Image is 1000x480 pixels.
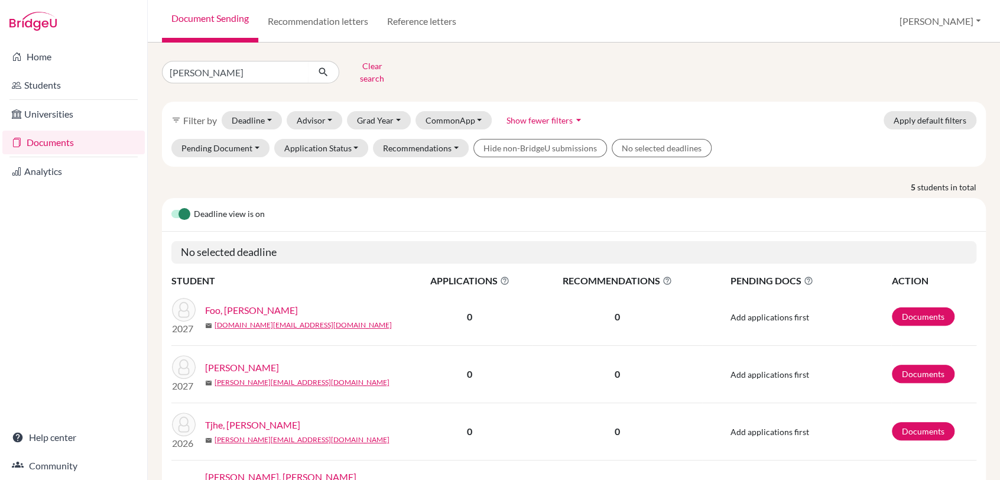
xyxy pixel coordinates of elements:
i: arrow_drop_down [573,114,585,126]
p: 0 [533,310,702,324]
span: Deadline view is on [194,207,265,222]
span: Add applications first [730,369,809,380]
button: Apply default filters [884,111,976,129]
button: Deadline [222,111,282,129]
p: 2026 [172,436,196,450]
img: Tjhe, Nathan Alexandro [172,413,196,436]
input: Find student by name... [162,61,309,83]
button: Pending Document [171,139,270,157]
img: Foo, Zhe Wei Nathaniel [172,298,196,322]
button: [PERSON_NAME] [894,10,986,33]
a: Students [2,73,145,97]
p: 0 [533,424,702,439]
a: [PERSON_NAME][EMAIL_ADDRESS][DOMAIN_NAME] [215,434,389,445]
button: Advisor [287,111,343,129]
button: Grad Year [347,111,411,129]
p: 2027 [172,322,196,336]
button: Show fewer filtersarrow_drop_down [496,111,595,129]
a: Documents [892,365,954,383]
span: mail [205,380,212,387]
a: [DOMAIN_NAME][EMAIL_ADDRESS][DOMAIN_NAME] [215,320,392,330]
b: 0 [467,311,472,322]
b: 0 [467,426,472,437]
button: Hide non-BridgeU submissions [473,139,607,157]
th: ACTION [891,273,976,288]
span: mail [205,322,212,329]
th: STUDENT [171,273,408,288]
a: [PERSON_NAME][EMAIL_ADDRESS][DOMAIN_NAME] [215,377,389,388]
i: filter_list [171,115,181,125]
a: Universities [2,102,145,126]
a: Documents [892,307,954,326]
h5: No selected deadline [171,241,976,264]
p: 0 [533,367,702,381]
button: Application Status [274,139,369,157]
span: Show fewer filters [507,115,573,125]
span: PENDING DOCS [730,274,891,288]
img: Lie, Nathan [172,355,196,379]
p: 2027 [172,379,196,393]
a: Community [2,454,145,478]
span: Add applications first [730,312,809,322]
a: Help center [2,426,145,449]
a: Analytics [2,160,145,183]
a: Documents [892,422,954,440]
img: Bridge-U [9,12,57,31]
span: Add applications first [730,427,809,437]
span: mail [205,437,212,444]
a: Home [2,45,145,69]
a: [PERSON_NAME] [205,361,279,375]
b: 0 [467,368,472,380]
button: No selected deadlines [612,139,712,157]
button: CommonApp [415,111,492,129]
span: RECOMMENDATIONS [533,274,702,288]
span: students in total [917,181,986,193]
a: Documents [2,131,145,154]
button: Clear search [339,57,405,87]
span: Filter by [183,115,217,126]
span: APPLICATIONS [408,274,531,288]
a: Tjhe, [PERSON_NAME] [205,418,300,432]
button: Recommendations [373,139,469,157]
strong: 5 [911,181,917,193]
a: Foo, [PERSON_NAME] [205,303,298,317]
